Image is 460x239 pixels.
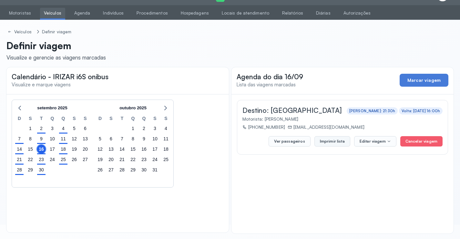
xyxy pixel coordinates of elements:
p: Definir viagem [6,40,106,51]
div: domingo, 26 de out. de 2025 [96,165,105,174]
div: Definir viagem [42,29,71,35]
button: setembro 2025 [35,103,70,113]
div: quinta-feira, 30 de out. de 2025 [139,165,148,174]
div: segunda-feira, 13 de out. de 2025 [107,145,116,154]
div: quinta-feira, 9 de out. de 2025 [139,134,148,143]
div: segunda-feira, 20 de out. de 2025 [107,155,116,164]
a: Locais de atendimento [218,8,273,18]
div: segunda-feira, 8 de set. de 2025 [26,134,35,143]
a: Procedimentos [133,8,171,18]
div: quarta-feira, 17 de set. de 2025 [48,145,57,154]
div: S [149,115,160,123]
div: S [69,115,80,123]
a: Veículos [40,8,65,18]
div: sábado, 6 de set. de 2025 [81,124,90,133]
div: quinta-feira, 11 de set. de 2025 [59,134,68,143]
div: domingo, 14 de set. de 2025 [15,145,24,154]
div: sexta-feira, 5 de set. de 2025 [70,124,79,133]
div: Q [47,115,58,123]
div: quarta-feira, 8 de out. de 2025 [128,134,138,143]
a: Autorizações [340,8,374,18]
div: quarta-feira, 1 de out. de 2025 [128,124,138,133]
div: S [25,115,36,123]
div: quinta-feira, 2 de out. de 2025 [139,124,148,133]
div: segunda-feira, 1 de set. de 2025 [26,124,35,133]
div: quinta-feira, 4 de set. de 2025 [59,124,68,133]
div: segunda-feira, 29 de set. de 2025 [26,165,35,174]
a: Agenda [70,8,94,18]
div: terça-feira, 14 de out. de 2025 [118,145,127,154]
div: terça-feira, 16 de set. de 2025 [37,145,46,154]
span: Visualize e marque viagens [12,81,71,88]
div: Q [58,115,69,123]
div: segunda-feira, 27 de out. de 2025 [107,165,116,174]
div: T [117,115,128,123]
div: quarta-feira, 22 de out. de 2025 [128,155,138,164]
div: segunda-feira, 22 de set. de 2025 [26,155,35,164]
span: Editar viagem [360,139,386,144]
div: S [160,115,171,123]
span: Lista das viagens marcadas [237,81,296,88]
div: sexta-feira, 26 de set. de 2025 [70,155,79,164]
div: sexta-feira, 17 de out. de 2025 [150,145,159,154]
div: sexta-feira, 12 de set. de 2025 [70,134,79,143]
div: Veículos [14,29,33,35]
button: Ver passageiros [269,136,310,147]
a: Relatórios [278,8,307,18]
div: Q [128,115,138,123]
div: terça-feira, 7 de out. de 2025 [118,134,127,143]
span: Destino: [GEOGRAPHIC_DATA] [242,106,342,114]
div: T [36,115,47,123]
a: Indivíduos [99,8,128,18]
div: Volta: [DATE] 16:00h [402,109,440,113]
div: [PERSON_NAME]: 21:30h [349,109,395,113]
span: setembro 2025 [37,103,67,113]
a: Hospedagens [177,8,213,18]
div: domingo, 19 de out. de 2025 [96,155,105,164]
div: sexta-feira, 10 de out. de 2025 [150,134,159,143]
div: terça-feira, 28 de out. de 2025 [118,165,127,174]
button: Marcar viagem [400,74,448,87]
div: sábado, 18 de out. de 2025 [161,145,170,154]
div: S [80,115,91,123]
div: sexta-feira, 24 de out. de 2025 [150,155,159,164]
span: Agenda do dia 16/09 [237,72,303,81]
div: domingo, 21 de set. de 2025 [15,155,24,164]
div: quarta-feira, 3 de set. de 2025 [48,124,57,133]
div: sábado, 11 de out. de 2025 [161,134,170,143]
button: Cancelar viagem [400,136,443,147]
a: Diárias [312,8,334,18]
div: Visualize e gerencie as viagens marcadas [6,54,106,61]
div: sábado, 25 de out. de 2025 [161,155,170,164]
div: D [95,115,106,123]
div: terça-feira, 23 de set. de 2025 [37,155,46,164]
span: Calendário - IRIZAR i6S onibus [12,72,108,81]
div: quinta-feira, 16 de out. de 2025 [139,145,148,154]
div: Motorista: [PERSON_NAME] [242,116,440,122]
div: terça-feira, 9 de set. de 2025 [37,134,46,143]
div: domingo, 5 de out. de 2025 [96,134,105,143]
div: sábado, 20 de set. de 2025 [81,145,90,154]
div: terça-feira, 21 de out. de 2025 [118,155,127,164]
button: Imprimir lista [314,136,350,147]
button: outubro 2025 [117,103,149,113]
div: quinta-feira, 25 de set. de 2025 [59,155,68,164]
div: sexta-feira, 3 de out. de 2025 [150,124,159,133]
div: [EMAIL_ADDRESS][DOMAIN_NAME] [288,124,364,130]
div: terça-feira, 30 de set. de 2025 [37,165,46,174]
div: sábado, 13 de set. de 2025 [81,134,90,143]
a: Definir viagem [41,28,73,36]
div: domingo, 7 de set. de 2025 [15,134,24,143]
div: quarta-feira, 29 de out. de 2025 [128,165,138,174]
div: segunda-feira, 6 de out. de 2025 [107,134,116,143]
div: sábado, 27 de set. de 2025 [81,155,90,164]
div: S [106,115,117,123]
div: domingo, 12 de out. de 2025 [96,145,105,154]
button: Editar viagem [354,136,396,147]
div: quarta-feira, 24 de set. de 2025 [48,155,57,164]
div: quarta-feira, 10 de set. de 2025 [48,134,57,143]
div: segunda-feira, 15 de set. de 2025 [26,145,35,154]
div: D [14,115,25,123]
div: terça-feira, 2 de set. de 2025 [37,124,46,133]
div: quarta-feira, 15 de out. de 2025 [128,145,138,154]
